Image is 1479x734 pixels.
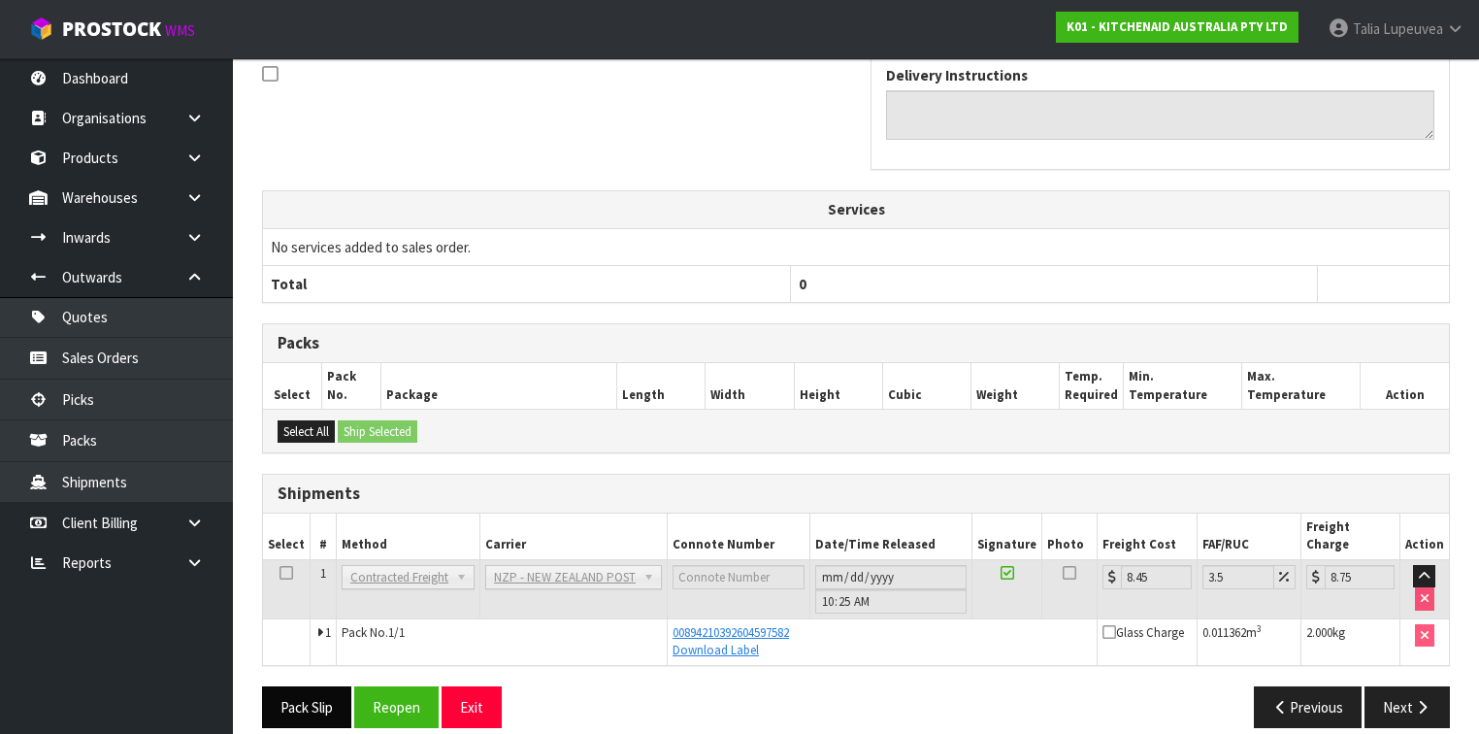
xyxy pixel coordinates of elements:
th: Carrier [480,514,668,559]
td: kg [1300,618,1399,664]
button: Ship Selected [338,420,417,444]
h3: Packs [278,334,1434,352]
th: Freight Charge [1300,514,1399,559]
th: Method [337,514,480,559]
span: Lupeuvea [1383,19,1443,38]
th: Weight [971,363,1060,409]
button: Previous [1254,686,1363,728]
th: Total [263,266,790,303]
label: Delivery Instructions [886,65,1028,85]
a: 00894210392604597582 [673,624,789,641]
th: Select [263,514,311,559]
th: Freight Cost [1098,514,1197,559]
a: K01 - KITCHENAID AUSTRALIA PTY LTD [1056,12,1298,43]
th: Connote Number [668,514,810,559]
img: cube-alt.png [29,17,53,41]
small: WMS [165,21,195,40]
span: 0.011362 [1202,624,1246,641]
th: Width [706,363,794,409]
th: Length [617,363,706,409]
span: 1/1 [388,624,405,641]
th: Height [794,363,882,409]
input: Connote Number [673,565,805,589]
span: 1 [320,565,326,582]
span: 2.000 [1306,624,1332,641]
h3: Shipments [278,484,1434,503]
input: Freight Cost [1121,565,1191,589]
th: Date/Time Released [810,514,972,559]
span: 0 [799,275,806,293]
sup: 3 [1257,622,1262,635]
button: Next [1364,686,1450,728]
td: Pack No. [337,618,668,664]
th: Select [263,363,322,409]
th: Photo [1042,514,1098,559]
th: Action [1361,363,1449,409]
span: NZP - NEW ZEALAND POST [494,566,636,589]
th: Temp. Required [1060,363,1124,409]
span: Contracted Freight [350,566,448,589]
button: Exit [442,686,502,728]
strong: K01 - KITCHENAID AUSTRALIA PTY LTD [1067,18,1288,35]
a: Download Label [673,642,759,658]
th: Cubic [882,363,970,409]
th: Services [263,191,1449,228]
td: m [1197,618,1300,664]
th: Action [1399,514,1449,559]
th: # [311,514,337,559]
button: Reopen [354,686,439,728]
button: Select All [278,420,335,444]
th: Signature [972,514,1042,559]
th: FAF/RUC [1197,514,1300,559]
th: Max. Temperature [1242,363,1361,409]
input: Freight Adjustment [1202,565,1274,589]
button: Pack Slip [262,686,351,728]
span: Talia [1353,19,1380,38]
th: Package [381,363,617,409]
td: No services added to sales order. [263,228,1449,265]
span: 1 [325,624,331,641]
th: Min. Temperature [1124,363,1242,409]
input: Freight Charge [1325,565,1395,589]
span: Glass Charge [1102,624,1184,641]
th: Pack No. [322,363,381,409]
span: ProStock [62,17,161,42]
